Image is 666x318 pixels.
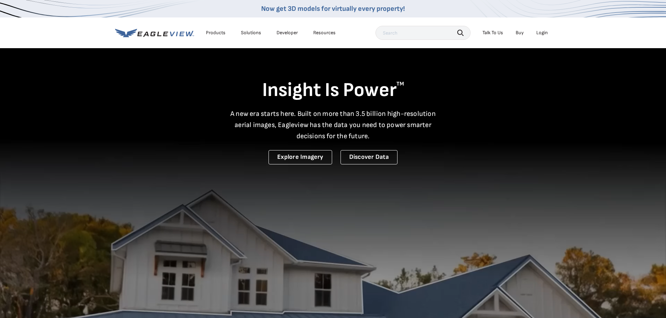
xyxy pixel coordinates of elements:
[261,5,405,13] a: Now get 3D models for virtually every property!
[516,30,524,36] a: Buy
[536,30,548,36] div: Login
[482,30,503,36] div: Talk To Us
[115,78,551,103] h1: Insight Is Power
[226,108,440,142] p: A new era starts here. Built on more than 3.5 billion high-resolution aerial images, Eagleview ha...
[313,30,336,36] div: Resources
[268,150,332,164] a: Explore Imagery
[277,30,298,36] a: Developer
[206,30,225,36] div: Products
[396,81,404,87] sup: TM
[241,30,261,36] div: Solutions
[341,150,398,164] a: Discover Data
[375,26,471,40] input: Search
